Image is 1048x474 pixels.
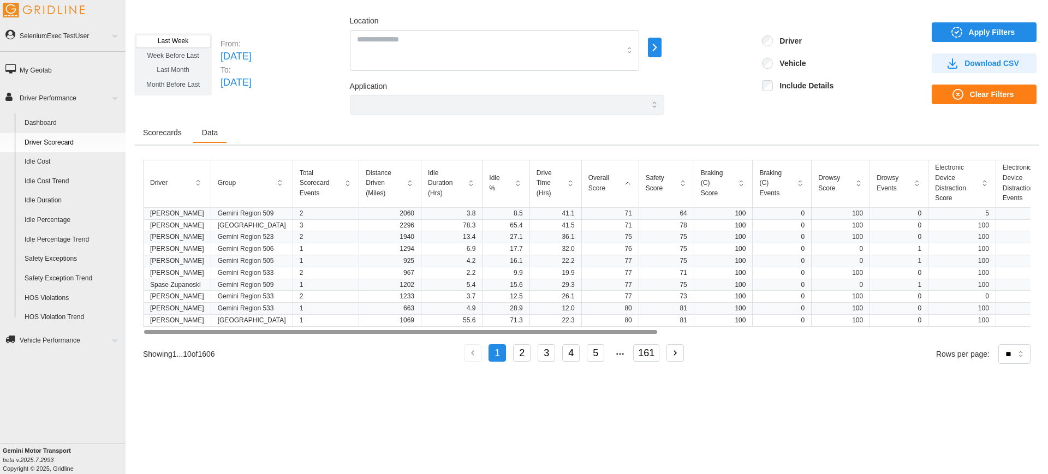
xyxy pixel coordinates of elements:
p: [DATE] [221,49,252,64]
p: 0 [877,232,921,242]
p: [DATE] [221,75,252,91]
p: Electronic Device Distraction Events [1003,163,1039,203]
p: [GEOGRAPHIC_DATA] [218,221,286,230]
p: Idle % [489,173,504,193]
p: 1 [877,256,921,266]
p: 100 [818,209,863,218]
p: 2 [300,209,353,218]
p: [PERSON_NAME] [150,232,204,242]
p: 80 [588,304,632,313]
p: 3.7 [428,292,475,301]
p: Overall Score [588,173,615,193]
p: 6.9 [428,244,475,254]
p: 100 [935,304,989,313]
label: Include Details [773,80,833,91]
p: 26.1 [537,292,575,301]
p: 77 [588,292,632,301]
p: 22.3 [537,316,575,325]
p: 1 [300,280,353,290]
button: Download CSV [932,53,1037,73]
p: 29.3 [537,280,575,290]
a: Idle Percentage [20,211,126,230]
p: 75 [646,232,687,242]
p: 12.5 [489,292,522,301]
p: 0 [759,268,805,278]
button: Braking (C) Score [701,168,746,199]
p: 100 [701,292,746,301]
p: 0 [759,280,805,290]
img: Gridline [3,3,85,17]
p: 1069 [366,316,414,325]
p: 100 [818,221,863,230]
p: Idle Duration (Hrs) [428,168,458,199]
div: Copyright © 2025, Gridline [3,446,126,473]
button: Clear Filters [932,85,1037,104]
p: 81 [646,316,687,325]
p: Gemini Region 533 [218,292,286,301]
p: Gemini Region 509 [218,209,286,218]
p: 100 [701,256,746,266]
p: 100 [818,268,863,278]
a: Dashboard [20,113,126,133]
p: 12.0 [537,304,575,313]
a: Idle Cost [20,152,126,172]
p: 3.8 [428,209,475,218]
button: 1 [489,344,506,362]
p: 9.9 [489,268,522,278]
p: 100 [701,280,746,290]
button: Total Scorecard Events [300,168,353,199]
p: 4.2 [428,256,475,266]
button: 3 [538,344,555,362]
p: 73 [646,292,687,301]
p: Drive Time (Hrs) [537,168,557,199]
p: 100 [818,316,863,325]
p: 1202 [366,280,414,290]
p: 100 [935,256,989,266]
p: 0 [759,304,805,313]
p: Gemini Region 533 [218,304,286,313]
p: 71 [646,268,687,278]
p: [PERSON_NAME] [150,256,204,266]
p: Braking (C) Events [759,168,787,199]
p: 100 [935,280,989,290]
p: 100 [701,304,746,313]
p: From: [221,38,252,49]
p: 75 [646,244,687,254]
p: 100 [701,316,746,325]
button: 4 [562,344,580,362]
p: 1 [877,244,921,254]
p: 65.4 [489,221,522,230]
p: 1 [300,304,353,313]
p: 0 [759,244,805,254]
span: Last Week [158,37,188,45]
p: 1 [877,280,921,290]
p: 78.3 [428,221,475,230]
p: 0 [877,292,921,301]
p: Driver [150,178,168,188]
p: 2060 [366,209,414,218]
button: Drive Time (Hrs) [537,168,575,199]
a: Idle Percentage Trend [20,230,126,250]
p: [PERSON_NAME] [150,221,204,230]
p: 2 [300,232,353,242]
p: 17.7 [489,244,522,254]
p: 100 [935,232,989,242]
p: 0 [877,209,921,218]
p: 22.2 [537,256,575,266]
label: Application [350,81,388,93]
p: 75 [646,280,687,290]
b: Gemini Motor Transport [3,447,71,454]
p: 75 [588,232,632,242]
p: 55.6 [428,316,475,325]
button: Driver [150,177,204,188]
p: 0 [759,232,805,242]
span: Data [202,129,218,136]
p: 19.9 [537,268,575,278]
p: Gemini Region 533 [218,268,286,278]
p: 2.2 [428,268,475,278]
p: [PERSON_NAME] [150,316,204,325]
p: Drowsy Score [818,173,845,193]
p: 2 [300,268,353,278]
p: 15.6 [489,280,522,290]
p: 100 [701,209,746,218]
